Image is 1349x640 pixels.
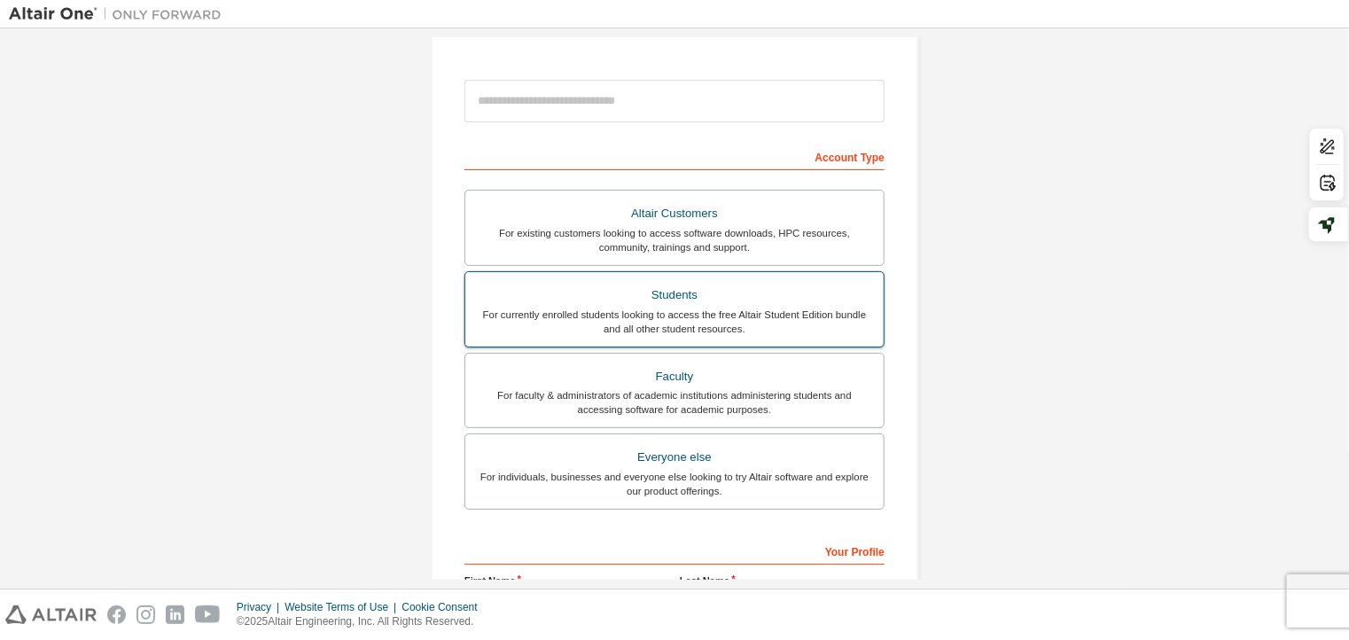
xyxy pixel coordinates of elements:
[107,605,126,624] img: facebook.svg
[464,536,885,565] div: Your Profile
[476,308,873,336] div: For currently enrolled students looking to access the free Altair Student Edition bundle and all ...
[464,142,885,170] div: Account Type
[5,605,97,624] img: altair_logo.svg
[9,5,230,23] img: Altair One
[680,574,885,588] label: Last Name
[166,605,184,624] img: linkedin.svg
[476,445,873,470] div: Everyone else
[476,364,873,389] div: Faculty
[476,470,873,498] div: For individuals, businesses and everyone else looking to try Altair software and explore our prod...
[237,600,285,614] div: Privacy
[476,388,873,417] div: For faculty & administrators of academic institutions administering students and accessing softwa...
[136,605,155,624] img: instagram.svg
[476,226,873,254] div: For existing customers looking to access software downloads, HPC resources, community, trainings ...
[464,574,669,588] label: First Name
[195,605,221,624] img: youtube.svg
[285,600,402,614] div: Website Terms of Use
[476,201,873,226] div: Altair Customers
[237,614,488,629] p: © 2025 Altair Engineering, Inc. All Rights Reserved.
[402,600,487,614] div: Cookie Consent
[476,283,873,308] div: Students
